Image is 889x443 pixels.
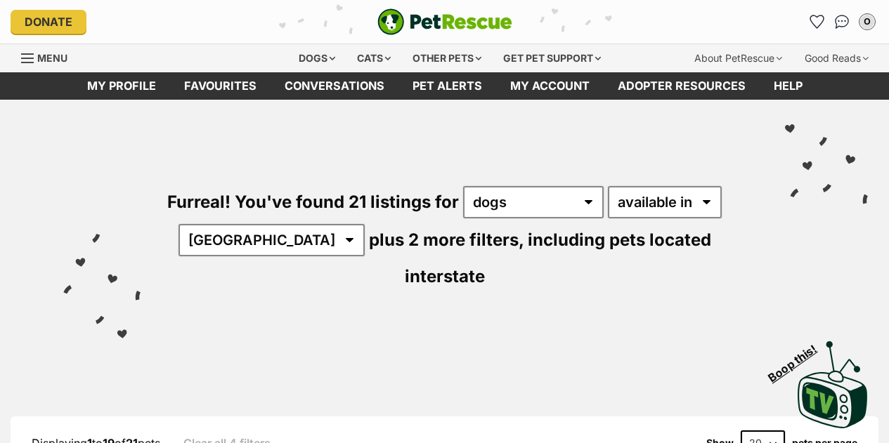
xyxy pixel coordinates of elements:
[11,10,86,34] a: Donate
[860,15,874,29] div: O
[21,44,77,70] a: Menu
[167,192,459,212] span: Furreal! You've found 21 listings for
[831,11,853,33] a: Conversations
[37,52,67,64] span: Menu
[856,11,878,33] button: My account
[798,329,868,431] a: Boop this!
[289,44,345,72] div: Dogs
[604,72,760,100] a: Adopter resources
[760,72,817,100] a: Help
[493,44,611,72] div: Get pet support
[835,15,850,29] img: chat-41dd97257d64d25036548639549fe6c8038ab92f7586957e7f3b1b290dea8141.svg
[684,44,792,72] div: About PetRescue
[377,8,512,35] a: PetRescue
[795,44,878,72] div: Good Reads
[405,230,711,286] span: including pets located interstate
[798,341,868,428] img: PetRescue TV logo
[496,72,604,100] a: My account
[403,44,491,72] div: Other pets
[377,8,512,35] img: logo-e224e6f780fb5917bec1dbf3a21bbac754714ae5b6737aabdf751b685950b380.svg
[805,11,878,33] ul: Account quick links
[170,72,271,100] a: Favourites
[347,44,401,72] div: Cats
[398,72,496,100] a: Pet alerts
[73,72,170,100] a: My profile
[805,11,828,33] a: Favourites
[271,72,398,100] a: conversations
[369,230,524,250] span: plus 2 more filters,
[766,333,831,384] span: Boop this!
